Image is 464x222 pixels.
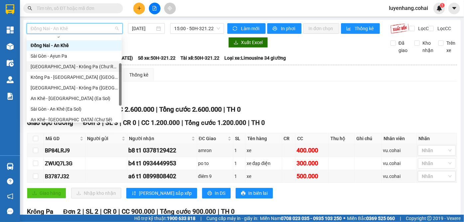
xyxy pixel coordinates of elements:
[246,133,282,144] th: Tên hàng
[241,191,246,196] span: printer
[435,25,452,32] span: Lọc CC
[227,23,266,34] button: syncLàm mới
[234,40,238,45] span: download
[185,119,246,127] span: Tổng cước 1.200.000
[384,4,433,12] span: luyenhang.cohai
[427,216,432,221] span: copyright
[27,114,122,125] div: An Khê - Sài Gòn (Chư Sê)
[87,135,120,142] span: Người gửi
[120,119,121,127] span: |
[174,24,220,33] span: 15:00 - 50H-321.22
[7,43,14,50] img: warehouse-icon
[132,191,136,196] span: sort-ascending
[126,188,197,198] button: sort-ascending[PERSON_NAME] sắp xếp
[122,208,155,215] span: CC 900.000
[129,71,148,79] div: Thống kê
[418,135,455,142] div: Nhãn
[27,93,122,104] div: An Khê - Sài Gòn (Ea Sol)
[355,133,382,144] th: Ghi chú
[31,63,118,70] div: [GEOGRAPHIC_DATA] - Krông Pa (Chư RCăm)
[7,193,13,199] span: notification
[105,119,118,127] span: SL 3
[27,119,73,127] span: Giao dọc đường
[157,208,158,215] span: |
[221,208,235,215] span: TH 0
[366,216,395,221] strong: 0369 525 060
[296,146,327,155] div: 400.000
[129,135,190,142] span: Người nhận
[227,105,241,113] span: TH 0
[114,105,154,113] span: CC 2.600.000
[27,104,122,114] div: Sài Gòn - An Khê (Ea Sol)
[224,54,286,62] span: Loại xe: Limousine 34 giường
[207,191,212,196] span: printer
[156,105,158,113] span: |
[152,6,157,11] span: file-add
[82,208,84,215] span: |
[7,27,14,33] img: dashboard-icon
[202,188,231,198] button: printerIn DS
[260,215,342,222] span: Miền Nam
[44,170,85,183] td: B3787J32
[341,23,380,34] button: bar-chartThống kê
[236,188,273,198] button: printerIn biên lai
[233,26,238,31] span: sync
[7,208,13,214] span: message
[281,25,296,32] span: In phơi
[103,208,117,215] span: CR 0
[83,119,101,127] span: Đơn 3
[31,84,118,91] div: [GEOGRAPHIC_DATA] - Krông Pa ([GEOGRAPHIC_DATA])
[251,119,265,127] span: TH 0
[233,133,246,144] th: SL
[247,160,281,167] div: xe đạp điện
[45,159,84,168] div: ZWUQ7L3G
[134,215,195,222] span: Hỗ trợ kỹ thuật:
[400,215,401,222] span: |
[31,42,118,49] div: Đồng Nai - An Khê
[27,51,122,61] div: Sài Gòn - Ayun Pa
[383,147,415,154] div: vu.cohai
[37,5,115,12] input: Tìm tên, số ĐT hoặc mã đơn
[346,26,352,31] span: bar-chart
[396,39,410,54] span: Đã giao
[141,119,180,127] span: CC 1.200.000
[31,95,118,102] div: An Khê - [GEOGRAPHIC_DATA] (Ea Sol)
[128,146,196,155] div: b8 t1 0378129422
[45,146,84,155] div: BP84LRJ9
[295,133,329,144] th: CC
[45,172,84,181] div: B3787J32
[118,208,120,215] span: |
[241,39,263,46] span: Xuất Excel
[343,217,345,220] span: ⚪️
[180,54,219,62] span: Tài xế: 50H-321.22
[273,26,278,31] span: printer
[444,39,458,54] span: Trên xe
[198,173,232,180] div: điêm 9
[139,190,192,197] span: [PERSON_NAME] sắp xếp
[7,60,14,67] img: warehouse-icon
[198,160,232,167] div: po to
[6,4,14,14] img: logo-vxr
[138,54,175,62] span: Số xe: 50H-321.22
[198,147,232,154] div: amron
[168,6,172,11] span: aim
[282,133,295,144] th: CR
[167,216,195,221] strong: 1900 633 818
[100,208,102,215] span: |
[247,147,281,154] div: xe
[102,119,104,127] span: |
[241,25,260,32] span: Làm mới
[355,25,375,32] span: Thống kê
[199,135,226,142] span: ĐC Giao
[440,3,445,8] sup: 1
[206,215,258,222] span: Cung cấp máy in - giấy in:
[223,105,225,113] span: |
[27,83,122,93] div: Sài Gòn - Krông Pa (Uar)
[28,6,32,11] span: search
[31,24,119,33] span: Đồng Nai - An Khê
[31,116,118,123] div: An Khê - [GEOGRAPHIC_DATA] (Chư Sê)
[200,215,201,222] span: |
[27,208,53,215] span: Krông Pa
[234,173,245,180] div: 1
[7,76,14,83] img: warehouse-icon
